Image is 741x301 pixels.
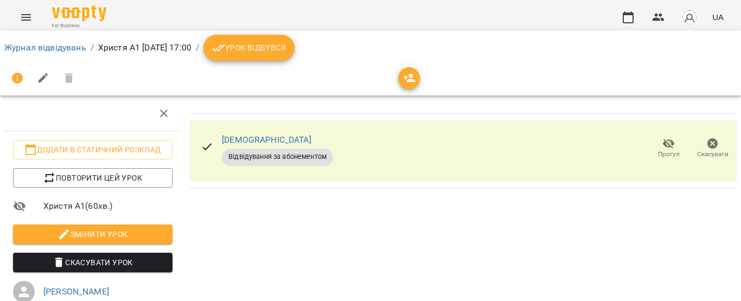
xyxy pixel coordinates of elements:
a: Журнал відвідувань [4,42,86,53]
img: avatar_s.png [682,10,697,25]
span: Скасувати Урок [22,256,164,269]
button: Скасувати Урок [13,253,173,272]
span: For Business [52,22,106,29]
span: Скасувати [697,150,729,159]
button: Повторити цей урок [13,168,173,188]
button: Урок відбувся [203,35,295,61]
button: Додати в статичний розклад [13,140,173,159]
li: / [91,41,94,54]
nav: breadcrumb [4,35,737,61]
span: Повторити цей урок [22,171,164,184]
span: Урок відбувся [212,41,286,54]
span: Христя А1 ( 60 хв. ) [43,200,173,213]
li: / [196,41,199,54]
button: UA [708,7,728,27]
span: Додати в статичний розклад [22,143,164,156]
button: Menu [13,4,39,30]
span: Відвідування за абонементом [222,152,333,162]
button: Прогул [647,133,691,164]
span: UA [712,11,724,23]
button: Скасувати [691,133,734,164]
p: Христя А1 [DATE] 17:00 [98,41,191,54]
img: Voopty Logo [52,5,106,21]
button: Змінити урок [13,225,173,244]
span: Змінити урок [22,228,164,241]
a: [PERSON_NAME] [43,286,109,297]
a: [DEMOGRAPHIC_DATA] [222,135,311,145]
span: Прогул [658,150,680,159]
